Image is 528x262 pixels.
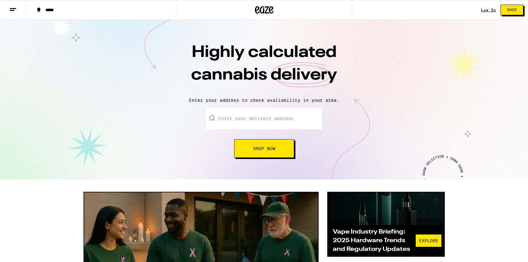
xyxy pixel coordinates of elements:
h1: Highly calculated cannabis delivery [156,41,372,93]
span: Explore [419,238,438,243]
p: Enter your address to check availability in your area. [6,98,522,103]
button: Explore [415,234,442,247]
button: Shop [500,5,523,15]
a: Vape Industry Briefing: 2025 Hardware Trends and Regulatory UpdatesExplore [327,192,445,257]
a: Log In [481,8,496,12]
input: Enter your delivery address [206,108,322,129]
div: Vape Industry Briefing: 2025 Hardware Trends and Regulatory Updates [333,228,415,254]
a: Shop [496,5,528,15]
span: Shop [507,8,517,12]
button: Shop Now [234,139,294,158]
span: Shop Now [253,146,275,151]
